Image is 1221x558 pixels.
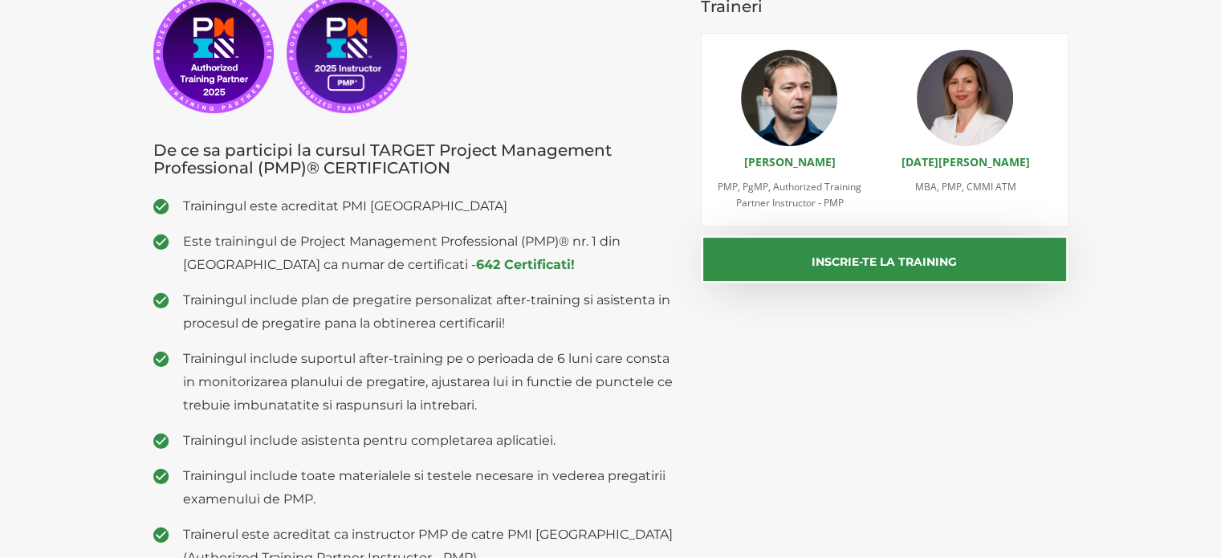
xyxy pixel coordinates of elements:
a: [PERSON_NAME] [743,154,835,169]
span: Trainingul este acreditat PMI [GEOGRAPHIC_DATA] [183,194,678,218]
span: Trainingul include asistenta pentru completarea aplicatiei. [183,429,678,452]
h3: De ce sa participi la cursul TARGET Project Management Professional (PMP)® CERTIFICATION [153,141,678,177]
span: PMP, PgMP, Authorized Training Partner Instructor - PMP [718,180,861,210]
a: 642 Certificati! [476,257,575,272]
span: Trainingul include toate materialele si testele necesare in vederea pregatirii examenului de PMP. [183,464,678,511]
span: Trainingul include plan de pregatire personalizat after-training si asistenta in procesul de preg... [183,288,678,335]
a: [DATE][PERSON_NAME] [901,154,1029,169]
span: Trainingul include suportul after-training pe o perioada de 6 luni care consta in monitorizarea p... [183,347,678,417]
button: Inscrie-te la training [701,235,1068,283]
span: Este trainingul de Project Management Professional (PMP)® nr. 1 din [GEOGRAPHIC_DATA] ca numar de... [183,230,678,276]
span: MBA, PMP, CMMI ATM [914,180,1015,193]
